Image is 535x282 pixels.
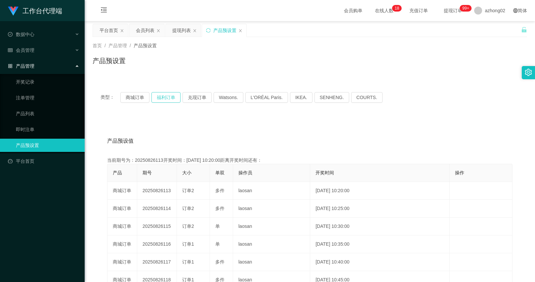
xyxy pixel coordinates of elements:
td: 20250826114 [137,200,177,218]
td: laosan [233,253,310,271]
button: IKEA. [290,92,312,103]
p: 1 [395,5,397,12]
span: 产品预设置 [134,43,157,48]
span: 单 [215,241,220,247]
p: 8 [397,5,399,12]
span: 会员管理 [8,48,34,53]
td: [DATE] 10:40:00 [310,253,450,271]
a: 图标: dashboard平台首页 [8,155,79,168]
span: 操作员 [238,170,252,175]
i: 图标: unlock [521,27,527,33]
td: 商城订单 [107,182,137,200]
i: 图标: table [8,48,13,53]
td: [DATE] 10:20:00 [310,182,450,200]
button: 商城订单 [120,92,149,103]
span: 多件 [215,206,225,211]
button: COURTS. [351,92,383,103]
td: 20250826117 [137,253,177,271]
span: 订单1 [182,259,194,264]
div: 提现列表 [172,24,191,37]
span: 单双 [215,170,225,175]
span: 大小 [182,170,191,175]
a: 工作台代理端 [8,8,62,13]
sup: 964 [460,5,472,12]
td: 商城订单 [107,200,137,218]
td: 商城订单 [107,253,137,271]
i: 图标: setting [525,69,532,76]
span: 开奖时间 [315,170,334,175]
i: 图标: sync [206,28,211,33]
span: / [130,43,131,48]
a: 即时注单 [16,123,79,136]
a: 产品预设置 [16,139,79,152]
div: 平台首页 [100,24,118,37]
span: 多件 [215,188,225,193]
button: Watsons. [214,92,243,103]
button: 兑现订单 [183,92,212,103]
h1: 工作台代理端 [22,0,62,21]
span: 充值订单 [406,8,431,13]
span: 在线人数 [372,8,397,13]
td: laosan [233,235,310,253]
i: 图标: close [120,29,124,33]
span: 产品管理 [108,43,127,48]
span: 单 [215,224,220,229]
span: 产品 [113,170,122,175]
td: [DATE] 10:30:00 [310,218,450,235]
button: 福利订单 [151,92,181,103]
i: 图标: global [513,8,518,13]
td: [DATE] 10:25:00 [310,200,450,218]
span: 数据中心 [8,32,34,37]
td: 20250826113 [137,182,177,200]
sup: 18 [392,5,402,12]
span: 首页 [93,43,102,48]
span: 多件 [215,259,225,264]
td: 20250826115 [137,218,177,235]
h1: 产品预设置 [93,56,126,66]
span: 订单2 [182,206,194,211]
div: 会员列表 [136,24,154,37]
i: 图标: check-circle-o [8,32,13,37]
span: 订单1 [182,241,194,247]
span: 订单2 [182,188,194,193]
td: 20250826116 [137,235,177,253]
td: 商城订单 [107,218,137,235]
span: 类型： [101,92,120,103]
i: 图标: appstore-o [8,64,13,68]
button: L'ORÉAL Paris. [245,92,288,103]
span: 操作 [455,170,464,175]
td: laosan [233,200,310,218]
td: [DATE] 10:35:00 [310,235,450,253]
span: 期号 [143,170,152,175]
span: 产品管理 [8,63,34,69]
a: 产品列表 [16,107,79,120]
a: 开奖记录 [16,75,79,88]
img: logo.9652507e.png [8,7,19,16]
td: laosan [233,218,310,235]
i: 图标: close [193,29,197,33]
span: 提现订单 [440,8,466,13]
span: 产品预设值 [107,137,134,145]
a: 注单管理 [16,91,79,104]
div: 当前期号为：20250826113开奖时间：[DATE] 10:20:00距离开奖时间还有： [107,157,513,164]
button: SENHENG. [314,92,349,103]
td: 商城订单 [107,235,137,253]
i: 图标: menu-fold [93,0,115,21]
span: / [104,43,106,48]
i: 图标: close [238,29,242,33]
td: laosan [233,182,310,200]
span: 订单2 [182,224,194,229]
i: 图标: close [156,29,160,33]
div: 产品预设置 [213,24,236,37]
